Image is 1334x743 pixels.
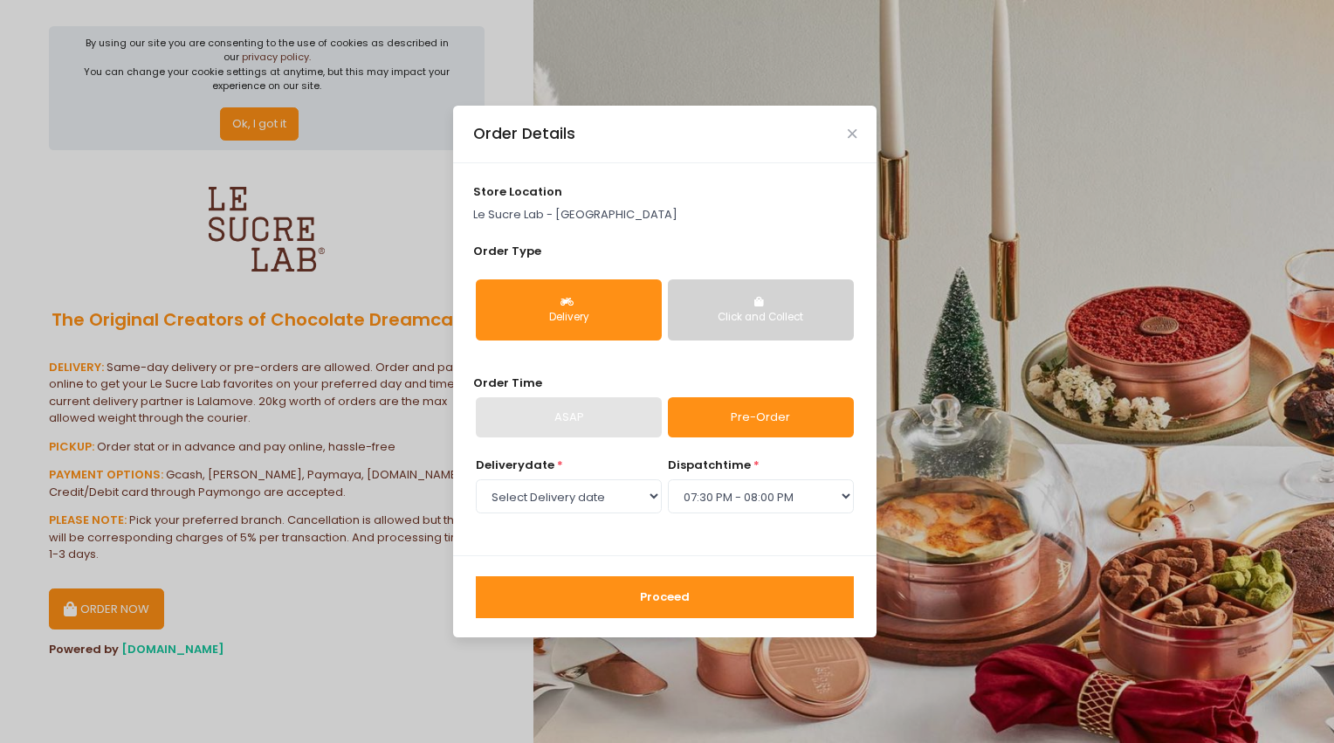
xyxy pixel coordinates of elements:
[473,206,857,224] p: Le Sucre Lab - [GEOGRAPHIC_DATA]
[473,243,541,259] span: Order Type
[476,457,554,473] span: Delivery date
[473,122,575,145] div: Order Details
[848,129,856,138] button: Close
[488,310,650,326] div: Delivery
[476,279,662,341] button: Delivery
[668,279,854,341] button: Click and Collect
[473,183,562,200] span: store location
[668,457,751,473] span: dispatch time
[680,310,842,326] div: Click and Collect
[668,397,854,437] a: Pre-Order
[476,576,854,618] button: Proceed
[473,375,542,391] span: Order Time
